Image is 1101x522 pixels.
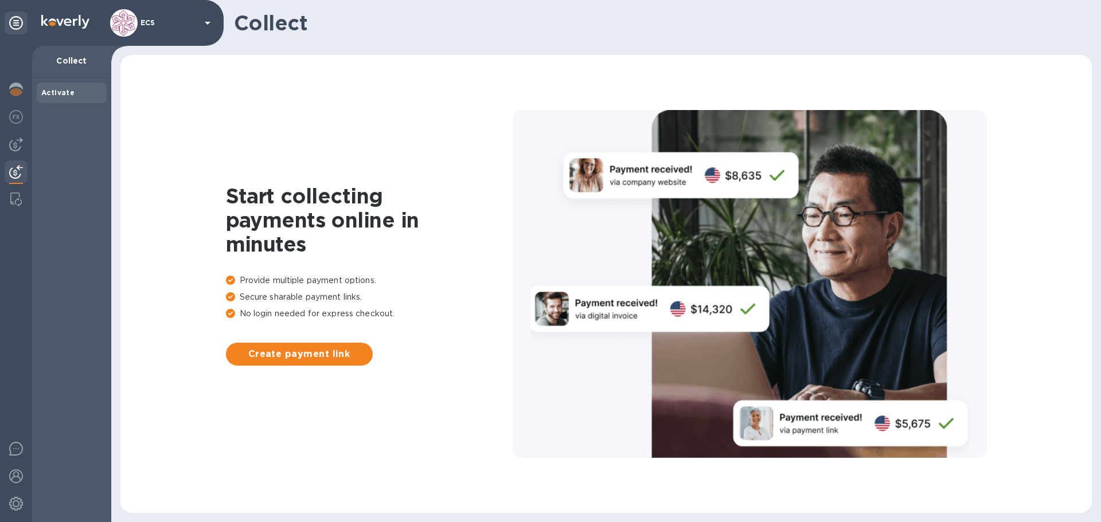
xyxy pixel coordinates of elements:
[226,291,513,303] p: Secure sharable payment links.
[5,11,28,34] div: Unpin categories
[41,55,102,66] p: Collect
[226,343,373,366] button: Create payment link
[41,15,89,29] img: Logo
[226,184,513,256] h1: Start collecting payments online in minutes
[234,11,1083,35] h1: Collect
[226,274,513,286] p: Provide multiple payment options.
[9,110,23,124] img: Foreign exchange
[41,88,75,97] b: Activate
[226,308,513,320] p: No login needed for express checkout.
[140,19,198,27] p: ECS
[235,347,364,361] span: Create payment link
